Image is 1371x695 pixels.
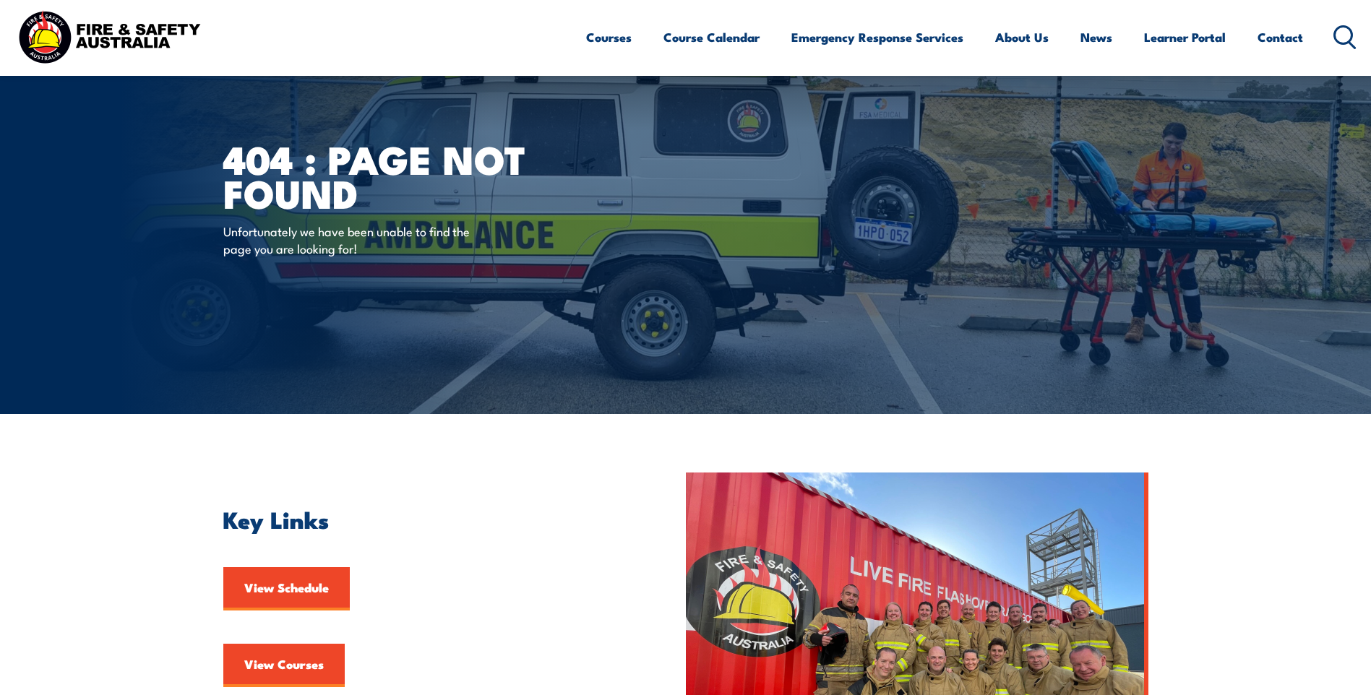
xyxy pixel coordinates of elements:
p: Unfortunately we have been unable to find the page you are looking for! [223,223,487,256]
a: Course Calendar [663,18,760,56]
a: View Schedule [223,567,350,610]
h2: Key Links [223,509,619,529]
a: News [1080,18,1112,56]
a: Contact [1258,18,1303,56]
a: Emergency Response Services [791,18,963,56]
a: Learner Portal [1144,18,1226,56]
a: About Us [995,18,1049,56]
a: Courses [586,18,632,56]
h1: 404 : Page Not Found [223,142,580,209]
a: View Courses [223,644,345,687]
